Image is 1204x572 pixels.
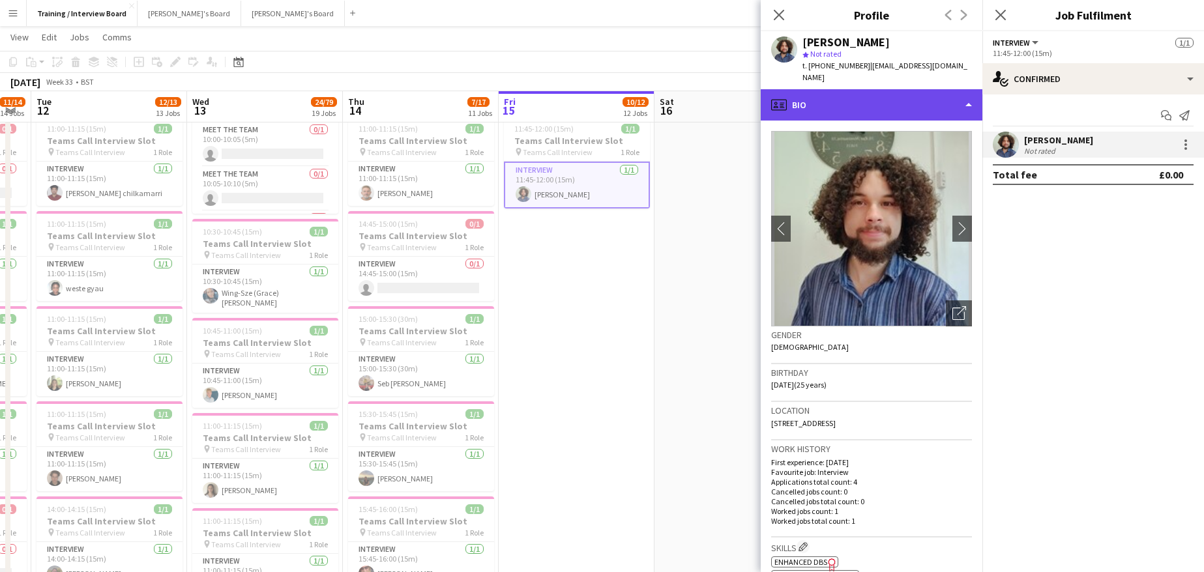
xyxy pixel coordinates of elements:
[348,230,494,242] h3: Teams Call Interview Slot
[367,242,437,252] span: Teams Call Interview
[154,124,172,134] span: 1/1
[37,325,183,337] h3: Teams Call Interview Slot
[774,557,827,567] span: Enhanced DBS
[37,230,183,242] h3: Teams Call Interview Slot
[993,168,1037,181] div: Total fee
[465,124,484,134] span: 1/1
[192,337,338,349] h3: Teams Call Interview Slot
[660,96,674,107] span: Sat
[359,409,418,419] span: 15:30-15:45 (15m)
[348,96,364,107] span: Thu
[211,250,281,260] span: Teams Call Interview
[37,116,183,206] app-job-card: 11:00-11:15 (15m)1/1Teams Call Interview Slot Teams Call Interview1 RoleInterview1/111:00-11:15 (...
[348,257,494,301] app-card-role: Interview0/114:45-15:00 (15m)
[5,29,34,46] a: View
[192,413,338,503] div: 11:00-11:15 (15m)1/1Teams Call Interview Slot Teams Call Interview1 RoleInterview1/111:00-11:15 (...
[47,124,106,134] span: 11:00-11:15 (15m)
[311,97,337,107] span: 24/79
[504,116,650,208] div: 11:45-12:00 (15m)1/1Teams Call Interview Slot Teams Call Interview1 RoleInterview1/111:45-12:00 (...
[946,300,972,326] div: Open photos pop-in
[658,103,674,118] span: 16
[359,124,418,134] span: 11:00-11:15 (15m)
[37,306,183,396] app-job-card: 11:00-11:15 (15m)1/1Teams Call Interview Slot Teams Call Interview1 RoleInterview1/111:00-11:15 (...
[623,108,648,118] div: 12 Jobs
[771,457,972,467] p: First experience: [DATE]
[192,219,338,313] app-job-card: 10:30-10:45 (15m)1/1Teams Call Interview Slot Teams Call Interview1 RoleInterview1/110:30-10:45 (...
[348,352,494,396] app-card-role: Interview1/115:00-15:30 (30m)Seb [PERSON_NAME]
[465,409,484,419] span: 1/1
[1175,38,1194,48] span: 1/1
[348,515,494,527] h3: Teams Call Interview Slot
[771,516,972,526] p: Worked jobs total count: 1
[348,116,494,206] app-job-card: 11:00-11:15 (15m)1/1Teams Call Interview Slot Teams Call Interview1 RoleInterview1/111:00-11:15 (...
[154,219,172,229] span: 1/1
[203,326,262,336] span: 10:45-11:00 (15m)
[154,504,172,514] span: 1/1
[192,364,338,408] app-card-role: Interview1/110:45-11:00 (15m)[PERSON_NAME]
[192,122,338,167] app-card-role: Meet The Team0/110:00-10:05 (5m)
[10,31,29,43] span: View
[465,504,484,514] span: 1/1
[192,459,338,503] app-card-role: Interview1/111:00-11:15 (15m)[PERSON_NAME]
[802,36,890,48] div: [PERSON_NAME]
[761,7,982,23] h3: Profile
[153,337,172,347] span: 1 Role
[192,211,338,255] app-card-role: Meet The Team0/1
[367,147,437,157] span: Teams Call Interview
[241,1,345,26] button: [PERSON_NAME]'s Board
[81,77,94,87] div: BST
[348,211,494,301] app-job-card: 14:45-15:00 (15m)0/1Teams Call Interview Slot Teams Call Interview1 RoleInterview0/114:45-15:00 (...
[465,314,484,324] span: 1/1
[65,29,95,46] a: Jobs
[55,528,125,537] span: Teams Call Interview
[43,77,76,87] span: Week 33
[55,147,125,157] span: Teams Call Interview
[309,444,328,454] span: 1 Role
[346,103,364,118] span: 14
[211,444,281,454] span: Teams Call Interview
[771,131,972,326] img: Crew avatar or photo
[97,29,137,46] a: Comms
[771,367,972,379] h3: Birthday
[55,433,125,442] span: Teams Call Interview
[138,1,241,26] button: [PERSON_NAME]'s Board
[37,162,183,206] app-card-role: Interview1/111:00-11:15 (15m)[PERSON_NAME] chilkamarri
[771,418,836,428] span: [STREET_ADDRESS]
[771,342,849,352] span: [DEMOGRAPHIC_DATA]
[367,337,437,347] span: Teams Call Interview
[993,38,1030,48] span: Interview
[192,265,338,313] app-card-role: Interview1/110:30-10:45 (15m)Wing-Sze (Grace) [PERSON_NAME]
[771,540,972,554] h3: Skills
[35,103,51,118] span: 12
[771,443,972,455] h3: Work history
[621,124,639,134] span: 1/1
[465,337,484,347] span: 1 Role
[1024,146,1058,156] div: Not rated
[523,147,593,157] span: Teams Call Interview
[367,528,437,537] span: Teams Call Interview
[367,433,437,442] span: Teams Call Interview
[309,349,328,359] span: 1 Role
[1159,168,1183,181] div: £0.00
[309,250,328,260] span: 1 Role
[190,103,209,118] span: 13
[982,63,1204,94] div: Confirmed
[504,162,650,208] app-card-role: Interview1/111:45-12:00 (15m)[PERSON_NAME]
[465,219,484,229] span: 0/1
[37,401,183,491] app-job-card: 11:00-11:15 (15m)1/1Teams Call Interview Slot Teams Call Interview1 RoleInterview1/111:00-11:15 (...
[359,314,418,324] span: 15:00-15:30 (30m)
[203,421,262,431] span: 11:00-11:15 (15m)
[37,420,183,432] h3: Teams Call Interview Slot
[623,97,649,107] span: 10/12
[192,318,338,408] div: 10:45-11:00 (15m)1/1Teams Call Interview Slot Teams Call Interview1 RoleInterview1/110:45-11:00 (...
[348,420,494,432] h3: Teams Call Interview Slot
[309,539,328,549] span: 1 Role
[153,242,172,252] span: 1 Role
[514,124,574,134] span: 11:45-12:00 (15m)
[203,227,262,236] span: 10:30-10:45 (15m)
[348,325,494,337] h3: Teams Call Interview Slot
[771,487,972,496] p: Cancelled jobs count: 0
